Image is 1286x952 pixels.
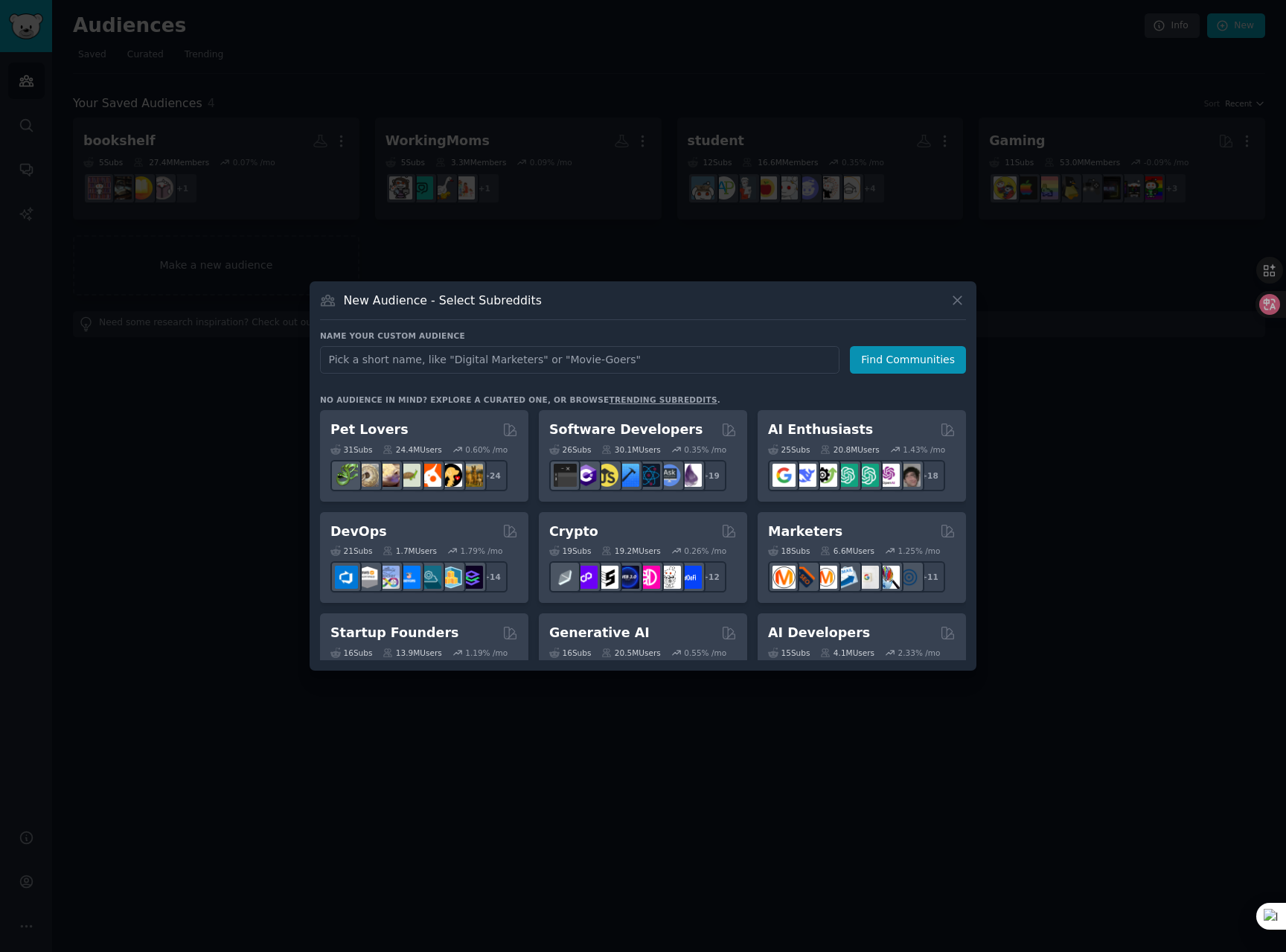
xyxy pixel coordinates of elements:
[601,648,660,658] div: 20.5M Users
[465,648,508,658] div: 1.19 % /mo
[397,464,420,487] img: turtle
[820,444,879,455] div: 20.8M Users
[835,464,858,487] img: chatgpt_promptDesign
[768,624,870,642] h2: AI Developers
[330,421,409,439] h2: Pet Lovers
[768,648,810,658] div: 15 Sub s
[549,624,650,642] h2: Generative AI
[383,444,441,455] div: 24.4M Users
[383,648,441,658] div: 13.9M Users
[335,566,358,589] img: azuredevops
[898,464,921,487] img: ArtificalIntelligence
[877,464,900,487] img: OpenAIDev
[914,561,945,592] div: + 11
[814,464,837,487] img: AItoolsCatalog
[344,293,542,308] h3: New Audience - Select Subreddits
[684,648,726,658] div: 0.55 % /mo
[554,464,577,487] img: software
[476,561,508,592] div: + 14
[383,546,437,556] div: 1.7M Users
[679,464,702,487] img: elixir
[679,566,702,589] img: defi_
[850,346,966,374] button: Find Communities
[549,421,703,439] h2: Software Developers
[418,566,441,589] img: platformengineering
[549,546,591,556] div: 19 Sub s
[814,566,837,589] img: AskMarketing
[330,523,387,541] h2: DevOps
[549,523,598,541] h2: Crypto
[898,566,921,589] img: OnlineMarketing
[793,464,816,487] img: DeepSeek
[877,566,900,589] img: MarketingResearch
[856,464,879,487] img: chatgpt_prompts_
[637,566,660,589] img: defiblockchain
[695,561,726,592] div: + 12
[377,464,400,487] img: leopardgeckos
[439,566,462,589] img: aws_cdk
[768,421,873,439] h2: AI Enthusiasts
[601,444,660,455] div: 30.1M Users
[356,464,379,487] img: ballpython
[914,460,945,491] div: + 18
[903,444,945,455] div: 1.43 % /mo
[820,546,874,556] div: 6.6M Users
[595,566,618,589] img: ethstaker
[658,464,681,487] img: AskComputerScience
[377,566,400,589] img: Docker_DevOps
[595,464,618,487] img: learnjavascript
[330,546,372,556] div: 21 Sub s
[898,648,941,658] div: 2.33 % /mo
[768,523,842,541] h2: Marketers
[768,546,810,556] div: 18 Sub s
[772,464,796,487] img: GoogleGeminiAI
[549,648,591,658] div: 16 Sub s
[397,566,420,589] img: DevOpsLinks
[330,648,372,658] div: 16 Sub s
[658,566,681,589] img: CryptoNews
[616,464,639,487] img: iOSProgramming
[898,546,941,556] div: 1.25 % /mo
[856,566,879,589] img: googleads
[768,444,810,455] div: 25 Sub s
[820,648,874,658] div: 4.1M Users
[320,346,839,374] input: Pick a short name, like "Digital Marketers" or "Movie-Goers"
[320,330,966,341] h3: Name your custom audience
[601,546,660,556] div: 19.2M Users
[330,444,372,455] div: 31 Sub s
[793,566,816,589] img: bigseo
[637,464,660,487] img: reactnative
[356,566,379,589] img: AWS_Certified_Experts
[335,464,358,487] img: herpetology
[549,444,591,455] div: 26 Sub s
[684,546,726,556] div: 0.26 % /mo
[554,566,577,589] img: ethfinance
[835,566,858,589] img: Emailmarketing
[575,464,598,487] img: csharp
[320,394,720,405] div: No audience in mind? Explore a curated one, or browse .
[460,566,483,589] img: PlatformEngineers
[616,566,639,589] img: web3
[460,464,483,487] img: dogbreed
[476,460,508,491] div: + 24
[330,624,458,642] h2: Startup Founders
[418,464,441,487] img: cockatiel
[695,460,726,491] div: + 19
[609,395,717,404] a: trending subreddits
[439,464,462,487] img: PetAdvice
[575,566,598,589] img: 0xPolygon
[465,444,508,455] div: 0.60 % /mo
[684,444,726,455] div: 0.35 % /mo
[461,546,503,556] div: 1.79 % /mo
[772,566,796,589] img: content_marketing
